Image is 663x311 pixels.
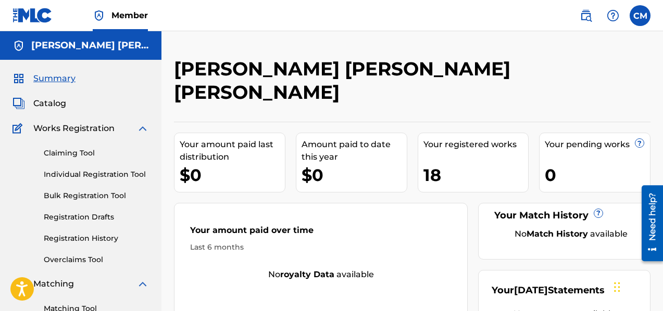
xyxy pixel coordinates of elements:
[630,5,651,26] div: User Menu
[12,72,76,85] a: SummarySummary
[12,97,66,110] a: CatalogCatalog
[190,224,452,242] div: Your amount paid over time
[514,284,548,296] span: [DATE]
[635,139,644,147] span: ?
[33,72,76,85] span: Summary
[44,169,149,180] a: Individual Registration Tool
[180,138,285,163] div: Your amount paid last distribution
[12,122,26,135] img: Works Registration
[111,9,148,21] span: Member
[423,163,529,187] div: 18
[12,97,25,110] img: Catalog
[423,138,529,151] div: Your registered works
[12,72,25,85] img: Summary
[614,271,620,303] div: Arrastar
[611,261,663,311] iframe: Chat Widget
[505,228,637,240] div: No available
[93,9,105,22] img: Top Rightsholder
[594,209,603,217] span: ?
[580,9,592,22] img: search
[174,57,541,104] h2: [PERSON_NAME] [PERSON_NAME] [PERSON_NAME]
[12,8,53,23] img: MLC Logo
[136,278,149,290] img: expand
[31,40,149,51] h5: Claudio Jorge Silva Marques
[492,283,605,297] div: Your Statements
[545,163,650,187] div: 0
[136,122,149,135] img: expand
[576,5,596,26] a: Public Search
[527,229,588,239] strong: Match History
[302,138,407,163] div: Amount paid to date this year
[280,269,334,279] strong: royalty data
[180,163,285,187] div: $0
[190,242,452,253] div: Last 6 months
[12,40,25,52] img: Accounts
[611,261,663,311] div: Widget de chat
[44,148,149,159] a: Claiming Tool
[33,278,74,290] span: Matching
[33,122,115,135] span: Works Registration
[302,163,407,187] div: $0
[634,182,663,265] iframe: Resource Center
[44,233,149,244] a: Registration History
[12,278,26,290] img: Matching
[492,209,637,223] div: Your Match History
[33,97,66,110] span: Catalog
[545,138,650,151] div: Your pending works
[44,212,149,223] a: Registration Drafts
[44,190,149,201] a: Bulk Registration Tool
[603,5,623,26] div: Help
[607,9,619,22] img: help
[44,254,149,265] a: Overclaims Tool
[174,268,467,281] div: No available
